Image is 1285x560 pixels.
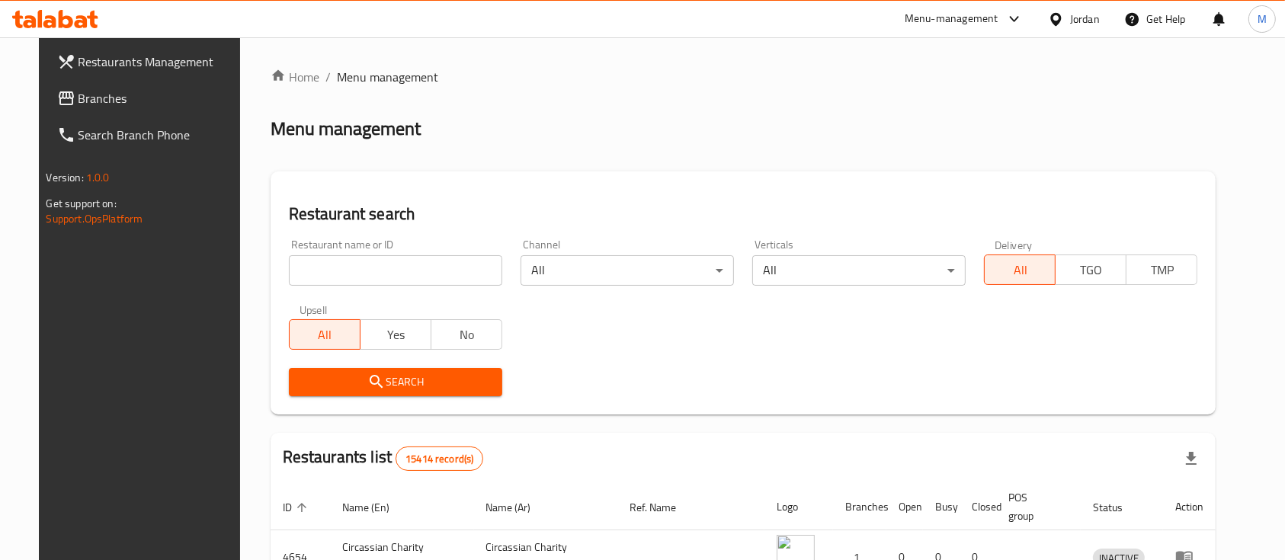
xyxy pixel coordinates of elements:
a: Home [271,68,319,86]
div: Export file [1173,440,1210,477]
nav: breadcrumb [271,68,1216,86]
span: Search [301,373,490,392]
span: All [296,324,354,346]
button: TMP [1126,254,1197,285]
button: No [431,319,502,350]
span: Ref. Name [630,498,696,517]
a: Branches [45,80,254,117]
div: All [752,255,966,286]
span: ID [283,498,312,517]
th: Busy [923,484,960,530]
input: Search for restaurant name or ID.. [289,255,502,286]
span: Search Branch Phone [79,126,242,144]
button: Search [289,368,502,396]
span: Restaurants Management [79,53,242,71]
span: 15414 record(s) [396,452,482,466]
div: Menu-management [905,10,998,28]
button: All [289,319,361,350]
span: All [991,259,1049,281]
span: 1.0.0 [86,168,110,187]
span: TGO [1062,259,1120,281]
span: POS group [1008,488,1063,525]
th: Action [1163,484,1216,530]
th: Logo [764,484,833,530]
span: No [437,324,496,346]
span: Name (En) [342,498,409,517]
div: Total records count [396,446,483,471]
h2: Restaurants list [283,446,484,471]
button: TGO [1055,254,1126,285]
span: M [1258,11,1267,27]
span: Name (Ar) [486,498,551,517]
span: Branches [79,89,242,107]
th: Closed [960,484,996,530]
div: Jordan [1070,11,1100,27]
label: Delivery [995,239,1033,250]
h2: Menu management [271,117,421,141]
span: Menu management [337,68,438,86]
button: Yes [360,319,431,350]
a: Restaurants Management [45,43,254,80]
button: All [984,254,1056,285]
span: TMP [1133,259,1191,281]
div: All [521,255,734,286]
span: Get support on: [46,194,117,213]
a: Support.OpsPlatform [46,209,143,229]
span: Version: [46,168,84,187]
li: / [325,68,331,86]
th: Open [886,484,923,530]
label: Upsell [300,304,328,315]
a: Search Branch Phone [45,117,254,153]
span: Yes [367,324,425,346]
h2: Restaurant search [289,203,1198,226]
span: Status [1093,498,1142,517]
th: Branches [833,484,886,530]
